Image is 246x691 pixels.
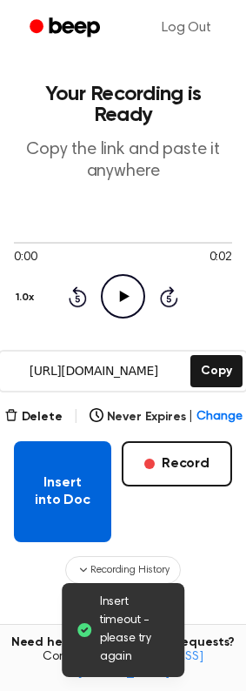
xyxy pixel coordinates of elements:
[196,408,242,426] span: Change
[209,249,232,267] span: 0:02
[14,139,232,183] p: Copy the link and paste it anywhere
[14,249,37,267] span: 0:00
[122,441,232,486] button: Record
[10,650,236,681] span: Contact us
[65,556,180,584] button: Recording History
[17,11,116,45] a: Beep
[73,406,79,427] span: |
[14,283,40,312] button: 1.0x
[14,441,111,542] button: Insert into Doc
[90,562,169,578] span: Recording History
[189,408,193,426] span: |
[14,84,232,125] h1: Your Recording is Ready
[190,355,242,387] button: Copy
[90,408,243,426] button: Never Expires|Change
[4,408,63,426] button: Delete
[77,651,203,679] a: [EMAIL_ADDRESS][DOMAIN_NAME]
[144,7,229,49] a: Log Out
[100,594,171,667] span: Insert timeout - please try again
